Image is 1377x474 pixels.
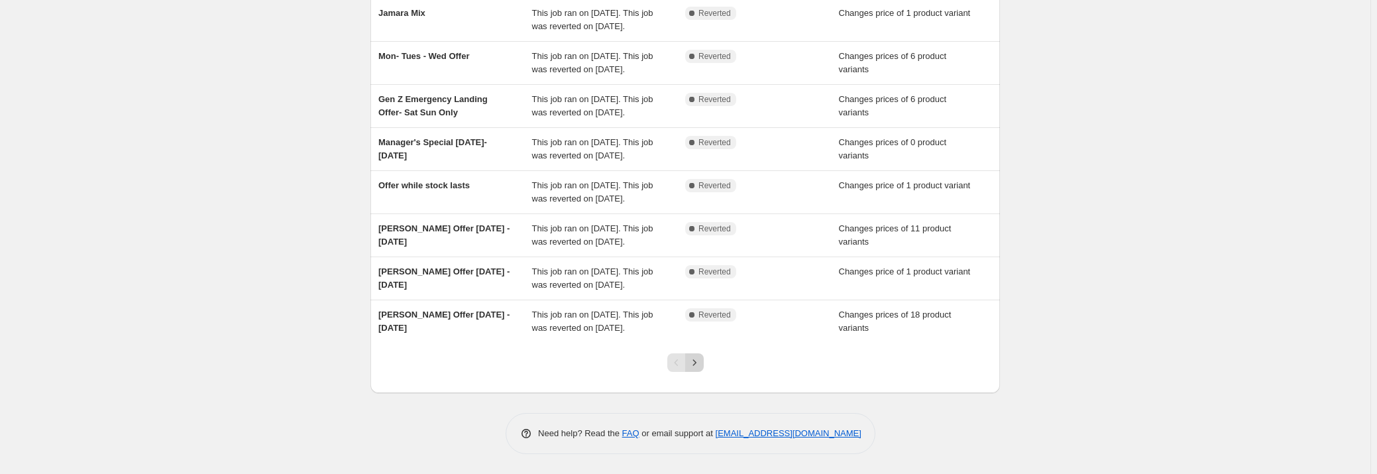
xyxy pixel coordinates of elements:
span: Reverted [698,310,731,320]
span: Reverted [698,8,731,19]
span: Changes price of 1 product variant [839,180,971,190]
span: Jamara Mix [378,8,425,18]
button: Next [685,353,704,372]
span: Reverted [698,180,731,191]
span: Gen Z Emergency Landing Offer- Sat Sun Only [378,94,488,117]
span: This job ran on [DATE]. This job was reverted on [DATE]. [532,267,653,290]
span: [PERSON_NAME] Offer [DATE] - [DATE] [378,267,510,290]
a: [EMAIL_ADDRESS][DOMAIN_NAME] [716,428,861,438]
span: Mon- Tues - Wed Offer [378,51,469,61]
span: This job ran on [DATE]. This job was reverted on [DATE]. [532,51,653,74]
span: [PERSON_NAME] Offer [DATE] - [DATE] [378,310,510,333]
span: Changes prices of 0 product variants [839,137,947,160]
a: FAQ [622,428,639,438]
span: Changes prices of 18 product variants [839,310,952,333]
span: Manager's Special [DATE]- [DATE] [378,137,487,160]
span: This job ran on [DATE]. This job was reverted on [DATE]. [532,94,653,117]
span: Reverted [698,267,731,277]
span: Need help? Read the [538,428,622,438]
span: Changes prices of 11 product variants [839,223,952,247]
span: This job ran on [DATE]. This job was reverted on [DATE]. [532,310,653,333]
span: Reverted [698,223,731,234]
span: Changes price of 1 product variant [839,8,971,18]
span: Changes price of 1 product variant [839,267,971,276]
span: Changes prices of 6 product variants [839,94,947,117]
span: Reverted [698,94,731,105]
nav: Pagination [667,353,704,372]
span: Offer while stock lasts [378,180,470,190]
span: or email support at [639,428,716,438]
span: This job ran on [DATE]. This job was reverted on [DATE]. [532,8,653,31]
span: This job ran on [DATE]. This job was reverted on [DATE]. [532,180,653,204]
span: Reverted [698,51,731,62]
span: This job ran on [DATE]. This job was reverted on [DATE]. [532,223,653,247]
span: This job ran on [DATE]. This job was reverted on [DATE]. [532,137,653,160]
span: [PERSON_NAME] Offer [DATE] - [DATE] [378,223,510,247]
span: Reverted [698,137,731,148]
span: Changes prices of 6 product variants [839,51,947,74]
